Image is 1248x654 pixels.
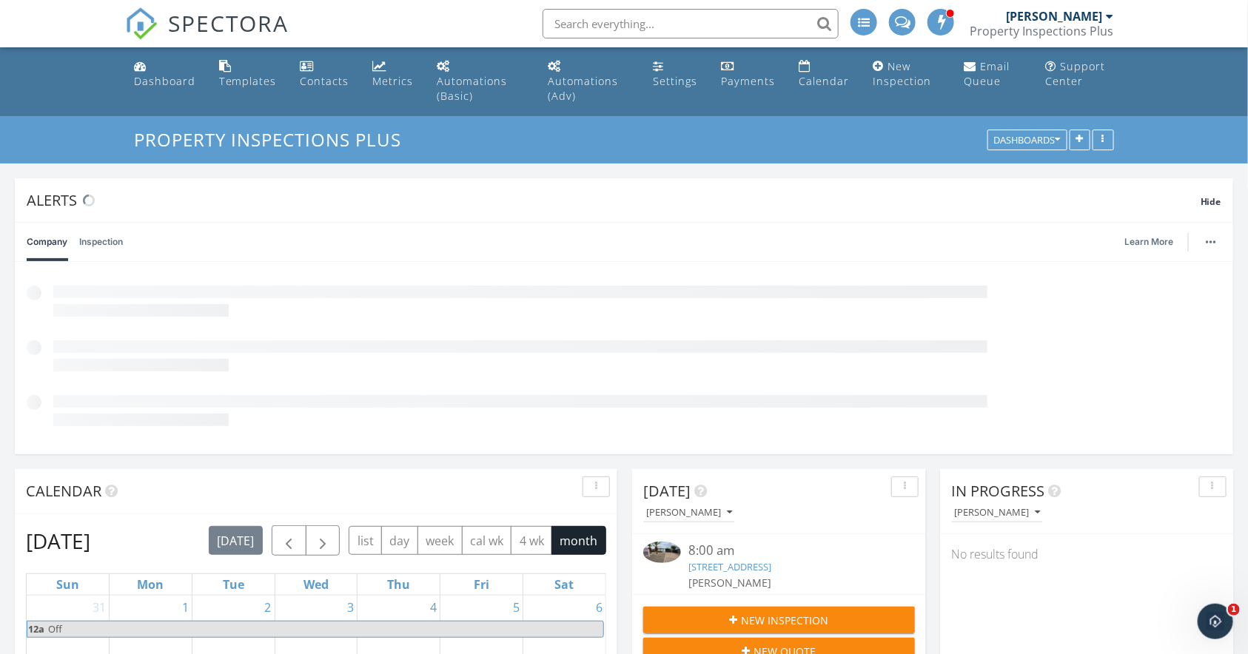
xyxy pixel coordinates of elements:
[510,596,523,619] a: Go to September 5, 2025
[209,526,263,555] button: [DATE]
[551,526,606,555] button: month
[48,622,62,636] span: Off
[79,223,123,261] a: Inspection
[867,53,946,95] a: New Inspection
[381,526,418,555] button: day
[301,74,349,88] div: Contacts
[295,53,355,95] a: Contacts
[417,526,463,555] button: week
[548,74,618,103] div: Automations (Adv)
[688,560,771,573] a: [STREET_ADDRESS]
[219,74,277,88] div: Templates
[384,574,413,595] a: Thursday
[647,53,703,95] a: Settings
[873,59,931,88] div: New Inspection
[688,576,771,590] span: [PERSON_NAME]
[349,526,382,555] button: list
[688,542,892,560] div: 8:00 am
[643,607,915,633] button: New Inspection
[970,24,1113,38] div: Property Inspections Plus
[964,59,1010,88] div: Email Queue
[128,53,201,95] a: Dashboard
[125,20,289,51] a: SPECTORA
[134,74,195,88] div: Dashboard
[951,503,1043,523] button: [PERSON_NAME]
[1040,53,1121,95] a: Support Center
[643,503,735,523] button: [PERSON_NAME]
[951,481,1044,501] span: In Progress
[90,596,109,619] a: Go to August 31, 2025
[958,53,1028,95] a: Email Queue
[646,508,732,518] div: [PERSON_NAME]
[437,74,508,103] div: Automations (Basic)
[26,526,90,556] h2: [DATE]
[551,574,577,595] a: Saturday
[1046,59,1106,88] div: Support Center
[220,574,247,595] a: Tuesday
[27,190,1201,210] div: Alerts
[125,7,158,40] img: The Best Home Inspection Software - Spectora
[742,613,829,628] span: New Inspection
[1228,604,1240,616] span: 1
[301,574,332,595] a: Wednesday
[1124,235,1182,249] a: Learn More
[643,542,681,563] img: 9571932%2Fcover_photos%2FAF6T245vzEgikX67ftpB%2Fsmall.jpg
[432,53,531,110] a: Automations (Basic)
[799,74,849,88] div: Calendar
[593,596,605,619] a: Go to September 6, 2025
[262,596,275,619] a: Go to September 2, 2025
[427,596,440,619] a: Go to September 4, 2025
[27,223,67,261] a: Company
[1198,604,1233,639] iframe: Intercom live chat
[53,574,82,595] a: Sunday
[367,53,420,95] a: Metrics
[179,596,192,619] a: Go to September 1, 2025
[511,526,552,555] button: 4 wk
[135,574,167,595] a: Monday
[373,74,414,88] div: Metrics
[653,74,697,88] div: Settings
[987,130,1067,151] button: Dashboards
[954,508,1040,518] div: [PERSON_NAME]
[168,7,289,38] span: SPECTORA
[643,542,915,636] a: 8:00 am [STREET_ADDRESS] [PERSON_NAME] 15 minutes drive time 8.1 miles
[27,621,45,637] span: 12a
[643,481,691,501] span: [DATE]
[272,525,306,556] button: Previous month
[134,127,414,152] a: Property Inspections Plus
[26,481,101,501] span: Calendar
[542,53,635,110] a: Automations (Advanced)
[715,53,781,95] a: Payments
[306,525,340,556] button: Next month
[1201,195,1221,208] span: Hide
[1206,240,1216,243] img: ellipsis-632cfdd7c38ec3a7d453.svg
[344,596,357,619] a: Go to September 3, 2025
[213,53,283,95] a: Templates
[793,53,855,95] a: Calendar
[543,9,839,38] input: Search everything...
[1006,9,1102,24] div: [PERSON_NAME]
[994,135,1061,146] div: Dashboards
[471,574,492,595] a: Friday
[721,74,775,88] div: Payments
[462,526,512,555] button: cal wk
[940,534,1234,574] div: No results found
